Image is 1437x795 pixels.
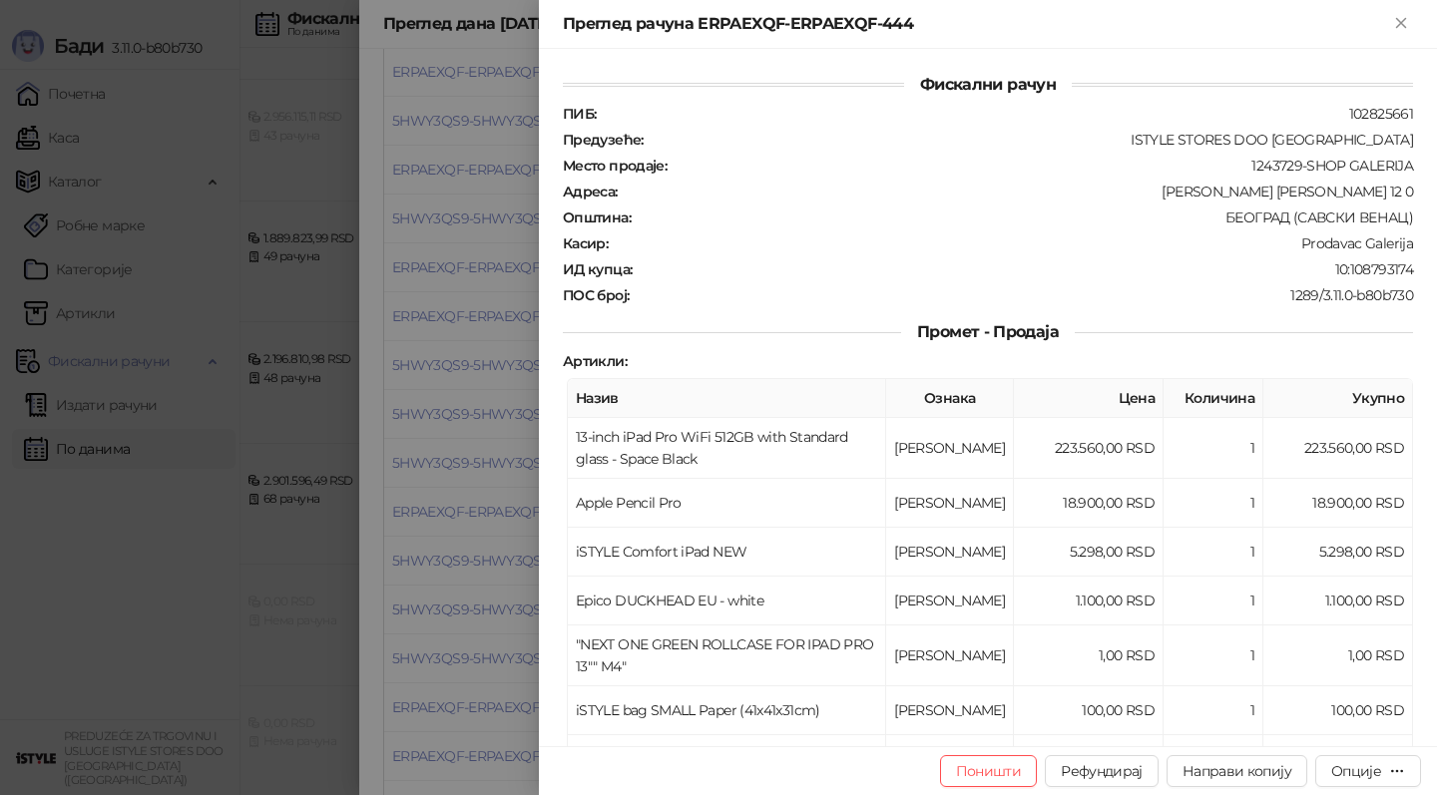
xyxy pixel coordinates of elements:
button: Опције [1315,755,1421,787]
strong: Место продаје : [563,157,667,175]
td: 1 [1164,625,1263,686]
span: Фискални рачун [904,75,1072,94]
div: [PERSON_NAME] [PERSON_NAME] 12 0 [620,183,1415,200]
strong: ПИБ : [563,105,596,123]
div: Prodavac Galerija [610,234,1415,252]
td: 5.298,00 RSD [1263,528,1413,577]
td: 5.298,00 RSD [1014,528,1164,577]
th: Количина [1164,379,1263,418]
strong: Предузеће : [563,131,644,149]
span: Направи копију [1183,762,1291,780]
td: 1 [1164,479,1263,528]
td: 1,00 RSD [1014,625,1164,686]
td: 1 [1164,418,1263,479]
td: [PERSON_NAME] [886,528,1014,577]
td: 18.900,00 RSD [1014,479,1164,528]
td: 100,00 RSD [1014,686,1164,735]
td: 223.560,00 RSD [1014,418,1164,479]
button: Поништи [940,755,1038,787]
strong: Касир : [563,234,608,252]
button: Close [1389,12,1413,36]
span: Промет - Продаја [901,322,1075,341]
td: 18.900,00 RSD [1263,479,1413,528]
div: БЕОГРАД (САВСКИ ВЕНАЦ) [633,208,1415,226]
div: ISTYLE STORES DOO [GEOGRAPHIC_DATA] [646,131,1415,149]
td: 1,00 RSD [1263,625,1413,686]
td: Epico DUCKHEAD EU - white [568,577,886,625]
td: "NEXT ONE GREEN ROLLCASE FOR IPAD PRO 13"" M4" [568,625,886,686]
button: Направи копију [1167,755,1307,787]
td: 1.100,00 RSD [1014,577,1164,625]
div: Опције [1331,762,1381,780]
td: iSTYLE bag SMALL Paper (41x41x31cm) [568,686,886,735]
td: 1.100,00 RSD [1263,577,1413,625]
td: Apple Pencil Pro [568,479,886,528]
td: [PERSON_NAME] [886,479,1014,528]
td: 1 [1164,686,1263,735]
div: 1243729-SHOP GALERIJA [669,157,1415,175]
td: [PERSON_NAME] [886,686,1014,735]
td: 100,00 RSD [1263,686,1413,735]
td: 13-inch iPad Pro WiFi 512GB with Standard glass - Space Black [568,418,886,479]
div: 1289/3.11.0-b80b730 [631,286,1415,304]
th: Назив [568,379,886,418]
td: 1 [1164,577,1263,625]
th: Ознака [886,379,1014,418]
th: Укупно [1263,379,1413,418]
td: 223.560,00 RSD [1263,418,1413,479]
td: 1 [1164,528,1263,577]
td: [PERSON_NAME] [886,577,1014,625]
div: 10:108793174 [634,260,1415,278]
div: 102825661 [598,105,1415,123]
button: Рефундирај [1045,755,1159,787]
strong: ИД купца : [563,260,632,278]
th: Цена [1014,379,1164,418]
td: [PERSON_NAME] [886,625,1014,686]
strong: Артикли : [563,352,627,370]
div: Преглед рачуна ERPAEXQF-ERPAEXQF-444 [563,12,1389,36]
strong: Општина : [563,208,631,226]
td: iSTYLE Comfort iPad NEW [568,528,886,577]
strong: Адреса : [563,183,618,200]
strong: ПОС број : [563,286,629,304]
td: [PERSON_NAME] [886,418,1014,479]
